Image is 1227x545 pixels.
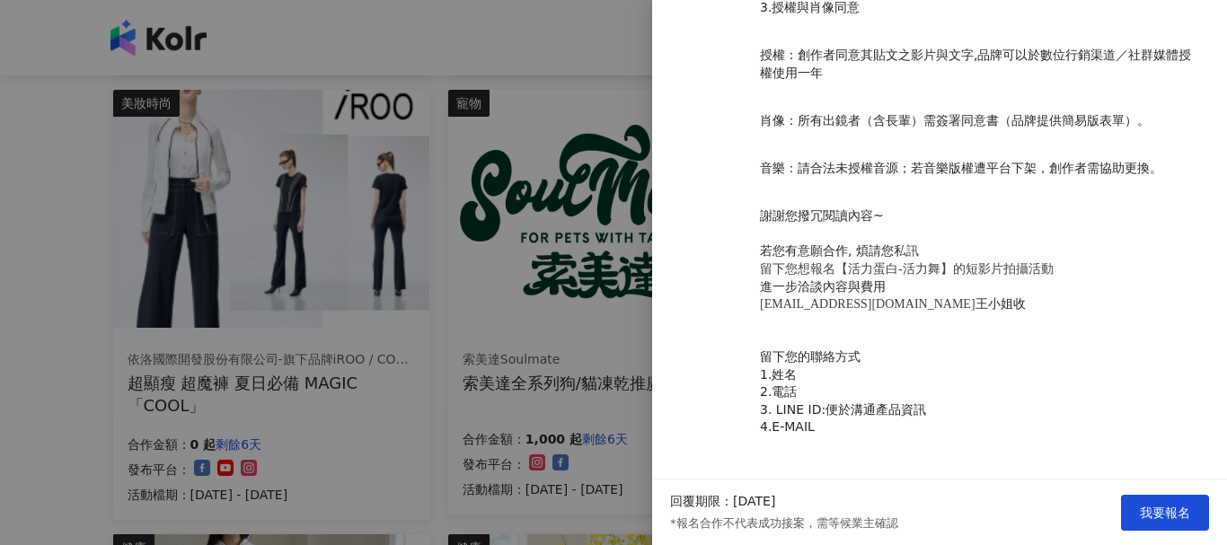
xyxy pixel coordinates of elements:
span: 我要報名 [1140,505,1190,520]
span: 授權與肖像同意 [772,1,860,14]
span: 肖像：所有出鏡者（含長輩）需簽署同意書（品牌提供簡易版表單）。 [760,114,1150,127]
span: 品牌可以於數位行銷渠道／社群媒體授權使用一年 [760,48,1191,80]
span: [EMAIL_ADDRESS][DOMAIN_NAME] [760,297,975,311]
span: 私訊 [894,244,919,258]
p: , [760,47,1200,82]
p: 回覆期限：[DATE] [670,493,775,511]
p: 謝謝您撥冗閱讀內容~ 若您有意願合作, 煩請您 進一步洽談內容與費用 王小姐收 留下您的聯絡方式 1.姓名 2.電話 3. LINE ID:便於溝通產品資訊 4.E-MAIL [760,207,1200,436]
p: *報名合作不代表成功接案，需等候業主確認 [670,515,898,532]
span: 授權：創作者同意其貼文之影片與文字 [760,48,974,62]
span: 音樂：請合法未授權音源；若音樂版權遭平台下架，創作者需協助更換。 [760,162,1162,175]
button: 我要報名 [1121,495,1209,531]
span: 留下您想報名【活力蛋白-活力舞】的短影片拍攝活動 [760,262,1054,276]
